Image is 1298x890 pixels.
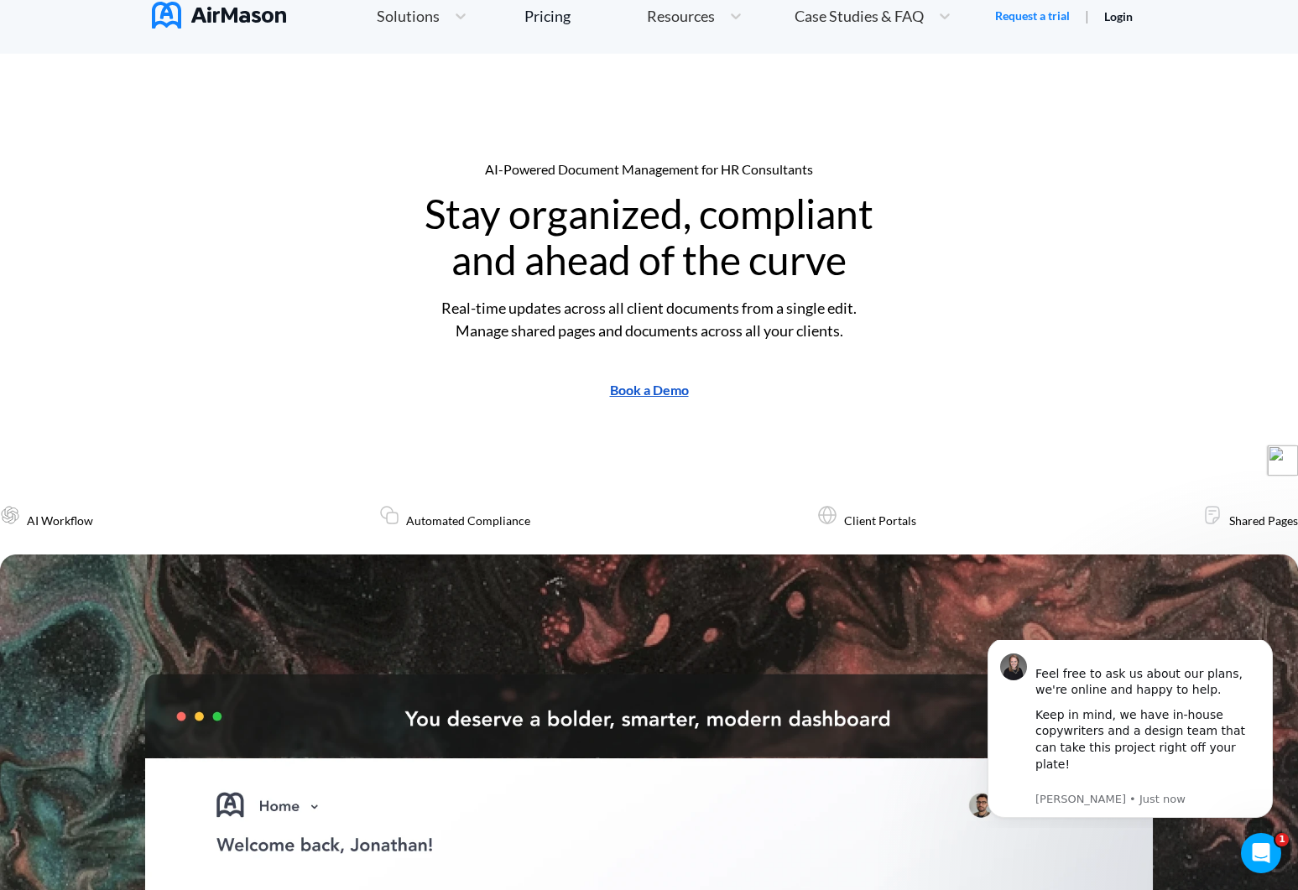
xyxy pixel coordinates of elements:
img: icon [1202,505,1222,525]
div: Pricing [524,9,571,24]
span: Automated Compliance [406,513,530,528]
img: toggle-logo.svg [1268,445,1298,476]
iframe: Intercom notifications message [962,640,1298,828]
span: Real-time updates across all client documents from a single edit. Manage shared pages and documen... [428,297,871,342]
span: 1 [1275,833,1289,846]
span: Stay organized, compliant and ahead of the curve [404,190,895,283]
a: Pricing [524,2,571,32]
a: Book a Demo [610,383,689,398]
span: Solutions [377,9,440,24]
span: Client Portals [844,513,916,528]
iframe: Intercom live chat [1241,833,1281,873]
p: Message from Holly, sent Just now [73,152,298,167]
span: Case Studies & FAQ [795,9,924,24]
img: icon [817,505,837,525]
span: AI Workflow [27,513,93,528]
img: icon [379,505,399,525]
div: Keep in mind, we have in-house copywriters and a design team that can take this project right off... [73,67,298,149]
a: Login [1104,9,1133,23]
img: AirMason Logo [152,2,286,29]
span: HR Consultants [721,161,813,177]
div: Message content [73,9,298,149]
div: AI-Powered Document Management for [485,162,813,177]
img: Profile image for Holly [38,13,65,40]
a: Request a trial [995,8,1070,25]
div: Feel free to ask us about our plans, we're online and happy to help. [73,9,298,59]
span: Shared Pages [1229,513,1298,528]
span: | [1085,8,1089,23]
span: Resources [647,9,715,24]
